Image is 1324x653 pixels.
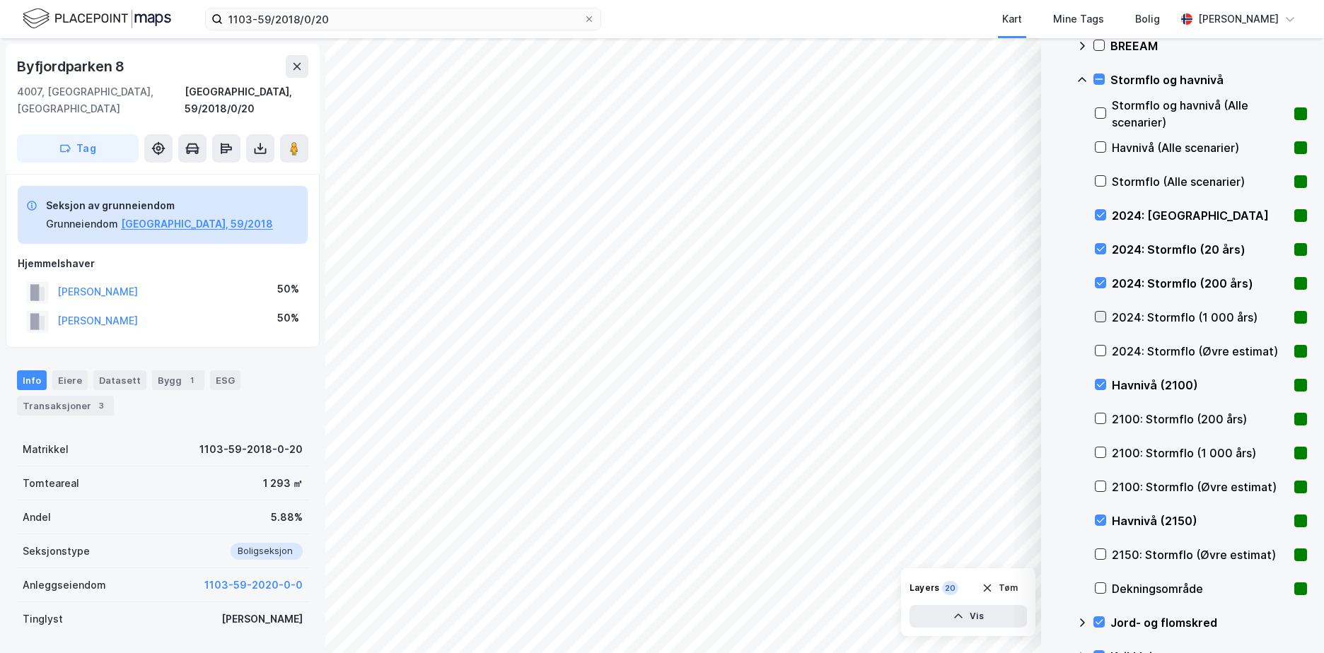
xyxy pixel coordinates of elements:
div: Seksjon av grunneiendom [46,197,273,214]
div: BREEAM [1110,37,1307,54]
div: 2100: Stormflo (200 års) [1112,411,1289,428]
div: 2100: Stormflo (Øvre estimat) [1112,478,1289,495]
button: Tag [17,134,139,163]
div: 50% [277,310,299,326]
div: Kart [1002,11,1022,28]
div: 1 [185,373,199,387]
div: Stormflo (Alle scenarier) [1112,173,1289,190]
div: Grunneiendom [46,216,118,233]
div: Eiere [52,370,88,390]
button: Tøm [972,577,1027,599]
div: Jord- og flomskred [1110,614,1307,631]
div: Havnivå (2150) [1112,512,1289,529]
div: 2024: Stormflo (200 års) [1112,275,1289,292]
div: Bolig [1135,11,1160,28]
div: Tomteareal [23,475,79,492]
div: 4007, [GEOGRAPHIC_DATA], [GEOGRAPHIC_DATA] [17,83,185,117]
div: Havnivå (Alle scenarier) [1112,139,1289,156]
div: Stormflo og havnivå (Alle scenarier) [1112,97,1289,131]
div: 3 [94,399,108,413]
div: ESG [210,370,240,390]
div: 2100: Stormflo (1 000 års) [1112,445,1289,461]
div: Dekningsområde [1112,580,1289,597]
div: Info [17,370,47,390]
div: 50% [277,281,299,298]
div: [PERSON_NAME] [221,611,303,628]
div: [GEOGRAPHIC_DATA], 59/2018/0/20 [185,83,308,117]
div: Stormflo og havnivå [1110,71,1307,88]
div: Matrikkel [23,441,69,458]
div: 2150: Stormflo (Øvre estimat) [1112,546,1289,563]
div: Transaksjoner [17,396,114,416]
div: Byfjordparken 8 [17,55,127,78]
div: 2024: Stormflo (Øvre estimat) [1112,343,1289,360]
div: 2024: Stormflo (20 års) [1112,241,1289,258]
div: 1103-59-2018-0-20 [199,441,303,458]
div: 2024: Stormflo (1 000 års) [1112,309,1289,326]
div: Hjemmelshaver [18,255,308,272]
button: 1103-59-2020-0-0 [204,577,303,594]
div: Seksjonstype [23,543,90,560]
div: 5.88% [271,509,303,526]
div: 1 293 ㎡ [263,475,303,492]
div: 20 [942,581,958,595]
input: Søk på adresse, matrikkel, gårdeiere, leietakere eller personer [223,8,583,30]
div: Bygg [152,370,204,390]
div: 2024: [GEOGRAPHIC_DATA] [1112,207,1289,224]
div: Havnivå (2100) [1112,377,1289,394]
div: Tinglyst [23,611,63,628]
div: Andel [23,509,51,526]
button: Vis [910,605,1027,628]
div: [PERSON_NAME] [1198,11,1279,28]
div: Layers [910,582,939,594]
img: logo.f888ab2527a4732fd821a326f86c7f29.svg [23,6,171,31]
iframe: Chat Widget [1253,585,1324,653]
div: Anleggseiendom [23,577,106,594]
div: Mine Tags [1053,11,1104,28]
button: [GEOGRAPHIC_DATA], 59/2018 [121,216,273,233]
div: Datasett [93,370,146,390]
